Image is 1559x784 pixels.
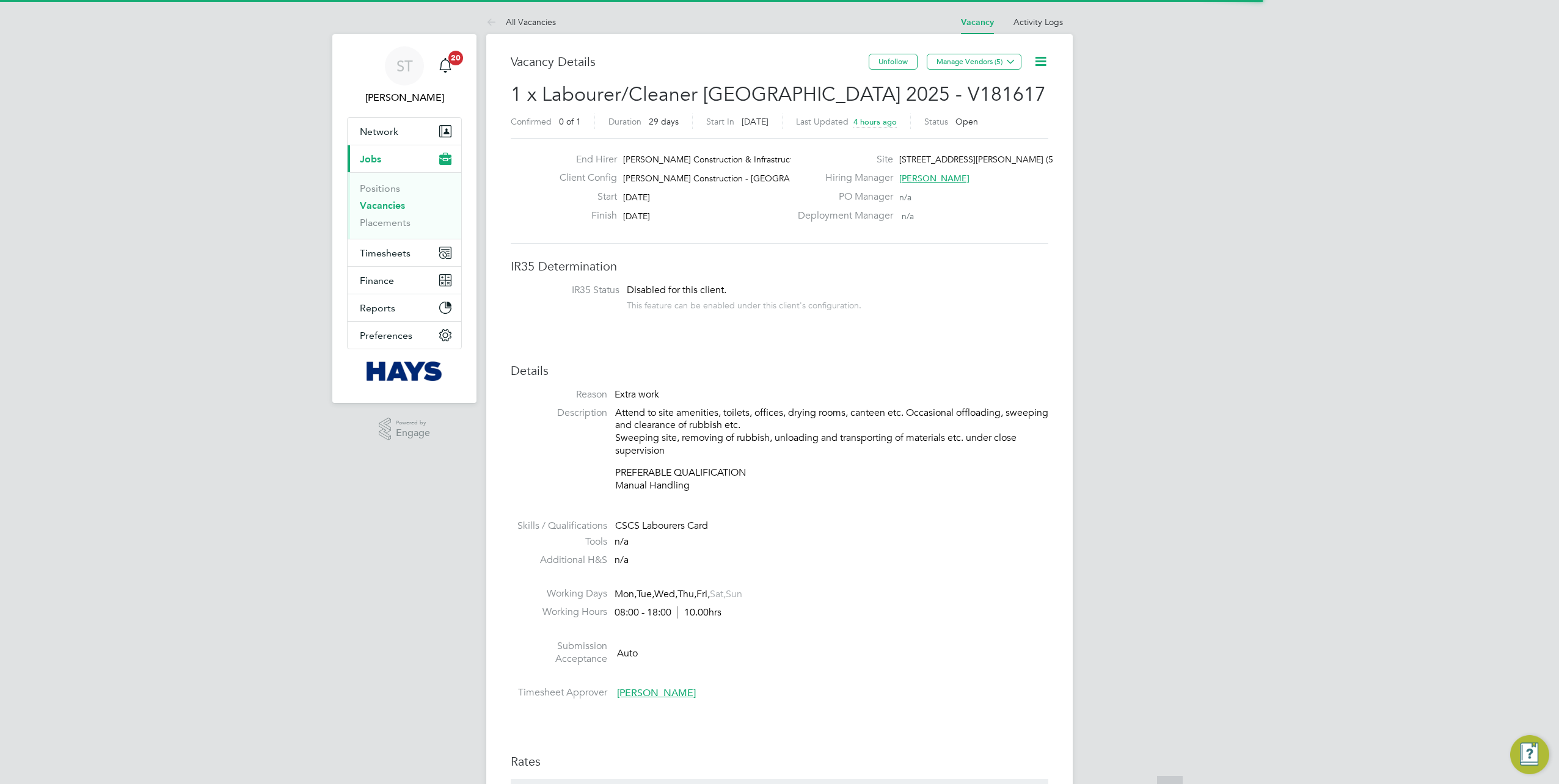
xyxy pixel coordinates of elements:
div: This feature can be enabled under this client's configuration. [627,297,861,311]
span: n/a [615,535,629,548]
p: PREFERABLE QUALIFICATION Manual Handling [615,466,1048,492]
span: Engage [396,428,430,438]
span: n/a [615,554,629,566]
span: Disabled for this client. [627,284,726,296]
span: [PERSON_NAME] Construction - [GEOGRAPHIC_DATA] H… [623,173,856,184]
span: Jobs [360,153,381,165]
span: 4 hours ago [853,117,897,127]
span: 10.00hrs [677,606,721,619]
span: [DATE] [623,211,650,222]
span: 1 x Labourer/Cleaner [GEOGRAPHIC_DATA] 2025 - V181617 [511,82,1046,106]
span: Sat, [710,588,726,600]
button: Unfollow [869,54,918,70]
button: Network [348,118,461,145]
span: n/a [899,192,911,203]
span: Wed, [654,588,677,600]
a: Positions [360,183,400,194]
button: Timesheets [348,239,461,266]
a: Placements [360,217,411,228]
label: Tools [511,535,607,548]
span: Auto [617,647,638,659]
label: Site [790,153,893,166]
p: Attend to site amenities, toilets, offices, drying rooms, canteen etc. Occasional offloading, swe... [615,407,1048,457]
label: Client Config [550,172,617,184]
label: Description [511,407,607,419]
button: Preferences [348,322,461,349]
label: Reason [511,388,607,401]
label: End Hirer [550,153,617,166]
a: Activity Logs [1013,16,1063,27]
span: 0 of 1 [559,116,581,127]
span: Timesheets [360,247,411,259]
button: Finance [348,267,461,294]
button: Reports [348,294,461,321]
a: 20 [433,46,458,85]
span: [PERSON_NAME] Construction & Infrastruct… [623,154,801,165]
span: [DATE] [623,192,650,203]
label: IR35 Status [523,284,619,297]
label: PO Manager [790,191,893,203]
a: Powered byEngage [379,418,431,441]
a: ST[PERSON_NAME] [347,46,462,105]
span: Thu, [677,588,696,600]
span: Mon, [615,588,637,600]
label: Duration [608,116,641,127]
span: 20 [448,51,463,65]
label: Deployment Manager [790,209,893,222]
span: Finance [360,275,394,286]
button: Jobs [348,145,461,172]
a: Go to home page [347,361,462,381]
span: n/a [902,211,914,222]
label: Status [924,116,948,127]
span: Sun [726,588,742,600]
label: Finish [550,209,617,222]
span: Network [360,126,398,137]
span: Samreet Thandi [347,90,462,105]
a: Vacancies [360,200,405,211]
label: Submission Acceptance [511,640,607,666]
button: Manage Vendors (5) [927,54,1021,70]
div: 08:00 - 18:00 [615,606,721,619]
label: Additional H&S [511,554,607,567]
label: Confirmed [511,116,552,127]
label: Start In [706,116,734,127]
span: Extra work [615,388,659,401]
span: Powered by [396,418,430,428]
span: Reports [360,302,395,314]
span: Fri, [696,588,710,600]
button: Engage Resource Center [1510,735,1549,774]
a: All Vacancies [486,16,556,27]
span: [PERSON_NAME] [899,173,969,184]
span: ST [396,58,413,74]
nav: Main navigation [332,34,476,403]
span: Open [955,116,978,127]
h3: Details [511,363,1048,379]
label: Skills / Qualifications [511,520,607,532]
label: Start [550,191,617,203]
div: Jobs [348,172,461,239]
span: Preferences [360,330,412,341]
img: hays-logo-retina.png [367,361,443,381]
label: Working Days [511,587,607,600]
label: Hiring Manager [790,172,893,184]
span: [DATE] [742,116,769,127]
h3: Rates [511,753,1048,769]
span: [STREET_ADDRESS][PERSON_NAME] (54CC02) [899,154,1083,165]
h3: Vacancy Details [511,54,869,70]
label: Last Updated [796,116,849,127]
h3: IR35 Determination [511,258,1048,274]
div: CSCS Labourers Card [615,520,1048,532]
span: Tue, [637,588,654,600]
span: 29 days [649,116,679,127]
label: Working Hours [511,606,607,619]
span: [PERSON_NAME] [617,687,696,699]
a: Vacancy [961,17,994,27]
label: Timesheet Approver [511,686,607,699]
